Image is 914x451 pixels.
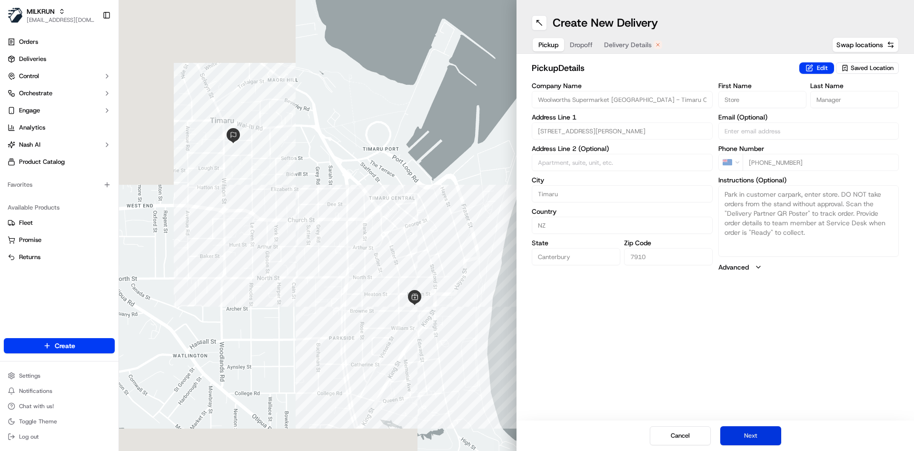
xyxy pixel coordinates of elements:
input: Enter country [532,217,713,234]
input: Enter first name [718,91,807,108]
label: Advanced [718,262,749,272]
a: Deliveries [4,51,115,67]
button: MILKRUN [27,7,55,16]
input: Enter phone number [743,154,899,171]
a: Returns [8,253,111,261]
span: Product Catalog [19,158,65,166]
span: Nash AI [19,140,40,149]
span: Returns [19,253,40,261]
label: Last Name [810,82,899,89]
label: City [532,177,713,183]
span: Saved Location [851,64,894,72]
span: Chat with us! [19,402,54,410]
a: Analytics [4,120,115,135]
button: Toggle Theme [4,415,115,428]
button: Edit [799,62,834,74]
span: Promise [19,236,41,244]
span: Log out [19,433,39,441]
span: Deliveries [19,55,46,63]
button: Advanced [718,262,899,272]
button: Returns [4,250,115,265]
label: Zip Code [624,240,713,246]
input: Enter last name [810,91,899,108]
a: Fleet [8,219,111,227]
span: Swap locations [836,40,883,50]
input: Enter zip code [624,248,713,265]
button: Settings [4,369,115,382]
span: Orchestrate [19,89,52,98]
img: MILKRUN [8,8,23,23]
h1: Create New Delivery [553,15,658,30]
div: Available Products [4,200,115,215]
input: Apartment, suite, unit, etc. [532,154,713,171]
button: Notifications [4,384,115,398]
input: Enter city [532,185,713,202]
span: Fleet [19,219,33,227]
button: Nash AI [4,137,115,152]
span: Delivery Details [604,40,652,50]
a: Promise [8,236,111,244]
span: Control [19,72,39,80]
label: Email (Optional) [718,114,899,120]
input: Enter address [532,122,713,140]
button: Swap locations [832,37,899,52]
span: Analytics [19,123,45,132]
span: Notifications [19,387,52,395]
span: Engage [19,106,40,115]
span: Settings [19,372,40,380]
input: Enter state [532,248,620,265]
span: Create [55,341,75,351]
label: Company Name [532,82,713,89]
button: Orchestrate [4,86,115,101]
button: Promise [4,232,115,248]
span: Toggle Theme [19,418,57,425]
label: Phone Number [718,145,899,152]
h2: pickup Details [532,61,794,75]
label: First Name [718,82,807,89]
button: Control [4,69,115,84]
label: Country [532,208,713,215]
textarea: Park in customer carpark, enter store. DO NOT take orders from the stand without approval. Scan t... [718,185,899,257]
button: Chat with us! [4,400,115,413]
span: Pickup [538,40,558,50]
button: Log out [4,430,115,443]
button: Next [720,426,781,445]
button: Cancel [650,426,711,445]
a: Product Catalog [4,154,115,170]
input: Enter email address [718,122,899,140]
button: MILKRUNMILKRUN[EMAIL_ADDRESS][DOMAIN_NAME] [4,4,99,27]
span: Dropoff [570,40,593,50]
button: Engage [4,103,115,118]
button: Fleet [4,215,115,231]
div: Favorites [4,177,115,192]
a: Orders [4,34,115,50]
button: Saved Location [836,61,899,75]
span: Orders [19,38,38,46]
button: Create [4,338,115,353]
label: Address Line 1 [532,114,713,120]
button: [EMAIL_ADDRESS][DOMAIN_NAME] [27,16,95,24]
input: Enter company name [532,91,713,108]
label: Instructions (Optional) [718,177,899,183]
label: State [532,240,620,246]
label: Address Line 2 (Optional) [532,145,713,152]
